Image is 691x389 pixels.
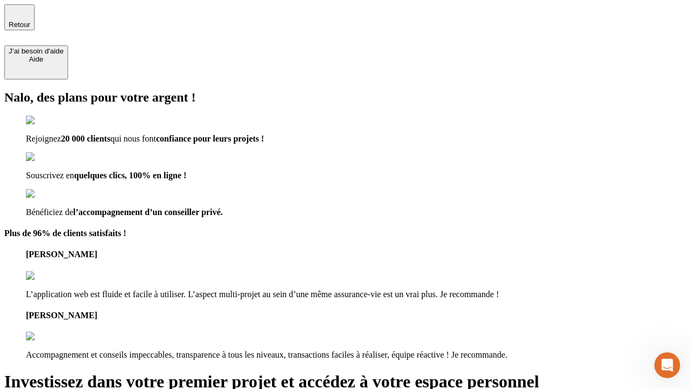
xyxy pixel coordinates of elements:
p: Accompagnement et conseils impeccables, transparence à tous les niveaux, transactions faciles à r... [26,350,687,360]
div: J’ai besoin d'aide [9,47,64,55]
h4: Plus de 96% de clients satisfaits ! [4,229,687,238]
span: Bénéficiez de [26,207,73,217]
span: 20 000 clients [61,134,111,143]
span: Souscrivez en [26,171,74,180]
img: reviews stars [26,332,79,341]
button: Retour [4,4,35,30]
span: confiance pour leurs projets ! [156,134,264,143]
img: checkmark [26,189,72,199]
span: quelques clics, 100% en ligne ! [74,171,186,180]
span: l’accompagnement d’un conseiller privé. [73,207,223,217]
button: J’ai besoin d'aideAide [4,45,68,79]
img: checkmark [26,116,72,125]
div: Aide [9,55,64,63]
h2: Nalo, des plans pour votre argent ! [4,90,687,105]
p: L’application web est fluide et facile à utiliser. L’aspect multi-projet au sein d’une même assur... [26,290,687,299]
span: Retour [9,21,30,29]
h4: [PERSON_NAME] [26,311,687,320]
h4: [PERSON_NAME] [26,250,687,259]
span: Rejoignez [26,134,61,143]
span: qui nous font [110,134,155,143]
iframe: Intercom live chat [654,352,680,378]
img: checkmark [26,152,72,162]
img: reviews stars [26,271,79,281]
